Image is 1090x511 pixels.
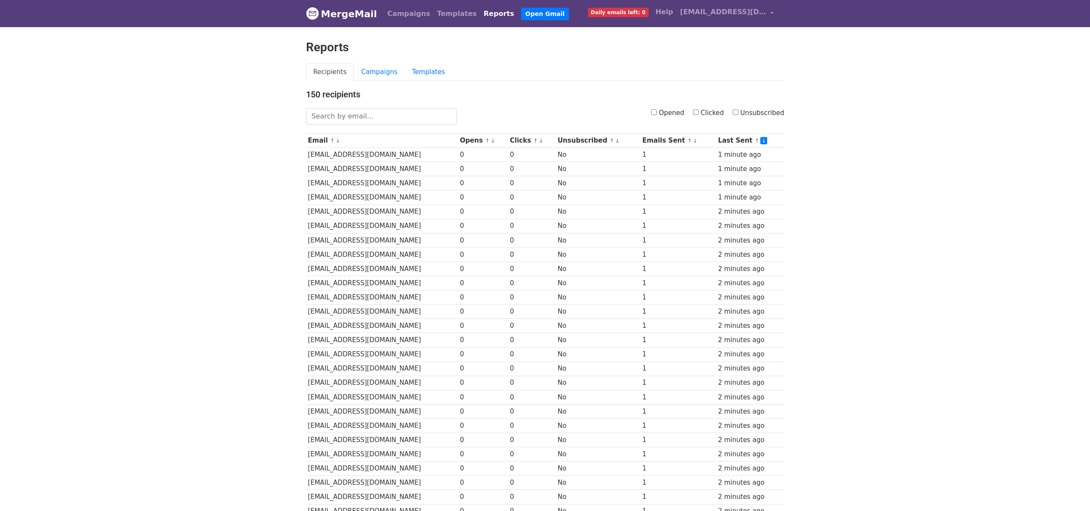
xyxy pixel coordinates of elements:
[458,461,508,476] td: 0
[716,219,784,233] td: 2 minutes ago
[716,319,784,333] td: 2 minutes ago
[716,490,784,504] td: 2 minutes ago
[609,137,614,144] a: ↑
[640,490,716,504] td: 1
[640,290,716,305] td: 1
[434,5,480,22] a: Templates
[556,319,640,333] td: No
[508,148,556,162] td: 0
[306,262,458,276] td: [EMAIL_ADDRESS][DOMAIN_NAME]
[760,137,768,144] a: ↓
[640,461,716,476] td: 1
[458,276,508,290] td: 0
[458,290,508,305] td: 0
[556,148,640,162] td: No
[306,447,458,461] td: [EMAIL_ADDRESS][DOMAIN_NAME]
[458,347,508,361] td: 0
[640,233,716,247] td: 1
[458,376,508,390] td: 0
[490,137,495,144] a: ↓
[640,433,716,447] td: 1
[306,461,458,476] td: [EMAIL_ADDRESS][DOMAIN_NAME]
[508,433,556,447] td: 0
[640,190,716,205] td: 1
[405,63,452,81] a: Templates
[615,137,620,144] a: ↓
[485,137,490,144] a: ↑
[640,390,716,404] td: 1
[733,108,784,118] label: Unsubscribed
[306,148,458,162] td: [EMAIL_ADDRESS][DOMAIN_NAME]
[306,319,458,333] td: [EMAIL_ADDRESS][DOMAIN_NAME]
[651,108,684,118] label: Opened
[716,134,784,148] th: Last Sent
[716,418,784,433] td: 2 minutes ago
[306,276,458,290] td: [EMAIL_ADDRESS][DOMAIN_NAME]
[508,262,556,276] td: 0
[556,447,640,461] td: No
[556,134,640,148] th: Unsubscribed
[556,404,640,418] td: No
[508,134,556,148] th: Clicks
[508,290,556,305] td: 0
[640,305,716,319] td: 1
[306,162,458,176] td: [EMAIL_ADDRESS][DOMAIN_NAME]
[306,433,458,447] td: [EMAIL_ADDRESS][DOMAIN_NAME]
[716,176,784,190] td: 1 minute ago
[716,148,784,162] td: 1 minute ago
[640,247,716,262] td: 1
[640,276,716,290] td: 1
[384,5,434,22] a: Campaigns
[306,134,458,148] th: Email
[508,176,556,190] td: 0
[306,190,458,205] td: [EMAIL_ADDRESS][DOMAIN_NAME]
[508,476,556,490] td: 0
[458,418,508,433] td: 0
[306,290,458,305] td: [EMAIL_ADDRESS][DOMAIN_NAME]
[716,333,784,347] td: 2 minutes ago
[508,490,556,504] td: 0
[306,5,377,23] a: MergeMail
[458,219,508,233] td: 0
[458,361,508,376] td: 0
[458,148,508,162] td: 0
[508,376,556,390] td: 0
[556,333,640,347] td: No
[716,461,784,476] td: 2 minutes ago
[508,390,556,404] td: 0
[306,376,458,390] td: [EMAIL_ADDRESS][DOMAIN_NAME]
[458,262,508,276] td: 0
[716,404,784,418] td: 2 minutes ago
[716,290,784,305] td: 2 minutes ago
[556,162,640,176] td: No
[306,476,458,490] td: [EMAIL_ADDRESS][DOMAIN_NAME]
[306,361,458,376] td: [EMAIL_ADDRESS][DOMAIN_NAME]
[716,205,784,219] td: 2 minutes ago
[458,447,508,461] td: 0
[716,190,784,205] td: 1 minute ago
[508,305,556,319] td: 0
[458,490,508,504] td: 0
[556,276,640,290] td: No
[716,390,784,404] td: 2 minutes ago
[306,404,458,418] td: [EMAIL_ADDRESS][DOMAIN_NAME]
[640,219,716,233] td: 1
[640,162,716,176] td: 1
[640,418,716,433] td: 1
[508,233,556,247] td: 0
[716,305,784,319] td: 2 minutes ago
[458,176,508,190] td: 0
[458,190,508,205] td: 0
[556,305,640,319] td: No
[330,137,335,144] a: ↑
[306,40,784,55] h2: Reports
[306,205,458,219] td: [EMAIL_ADDRESS][DOMAIN_NAME]
[556,361,640,376] td: No
[354,63,405,81] a: Campaigns
[306,63,354,81] a: Recipients
[458,162,508,176] td: 0
[458,233,508,247] td: 0
[458,247,508,262] td: 0
[306,89,784,100] h4: 150 recipients
[458,333,508,347] td: 0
